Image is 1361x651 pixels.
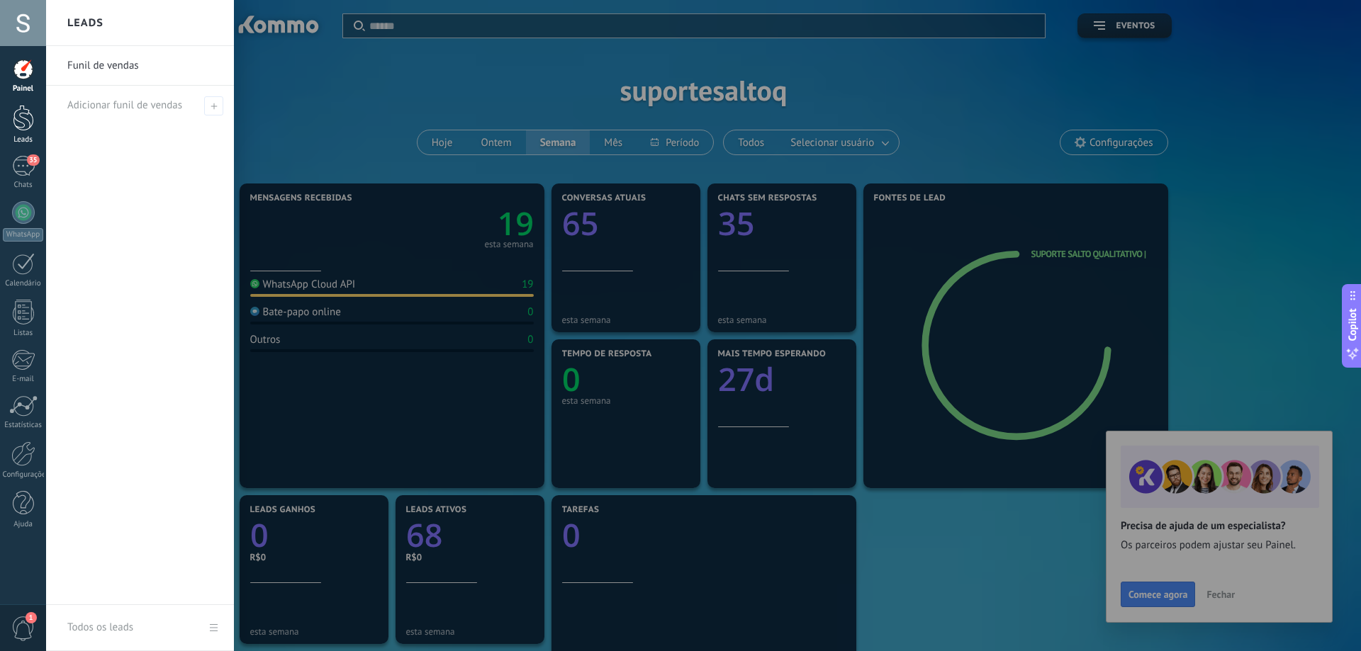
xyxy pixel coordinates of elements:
[3,228,43,242] div: WhatsApp
[3,135,44,145] div: Leads
[3,470,44,480] div: Configurações
[67,46,220,86] a: Funil de vendas
[1345,308,1360,341] span: Copilot
[67,608,133,647] div: Todos os leads
[27,154,39,166] span: 35
[3,329,44,338] div: Listas
[3,279,44,288] div: Calendário
[67,1,103,45] h2: Leads
[46,605,234,651] a: Todos os leads
[3,520,44,529] div: Ajuda
[204,96,223,115] span: Adicionar funil de vendas
[67,98,182,112] span: Adicionar funil de vendas
[3,375,44,384] div: E-mail
[3,84,44,94] div: Painel
[26,612,37,623] span: 1
[3,181,44,190] div: Chats
[3,421,44,430] div: Estatísticas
